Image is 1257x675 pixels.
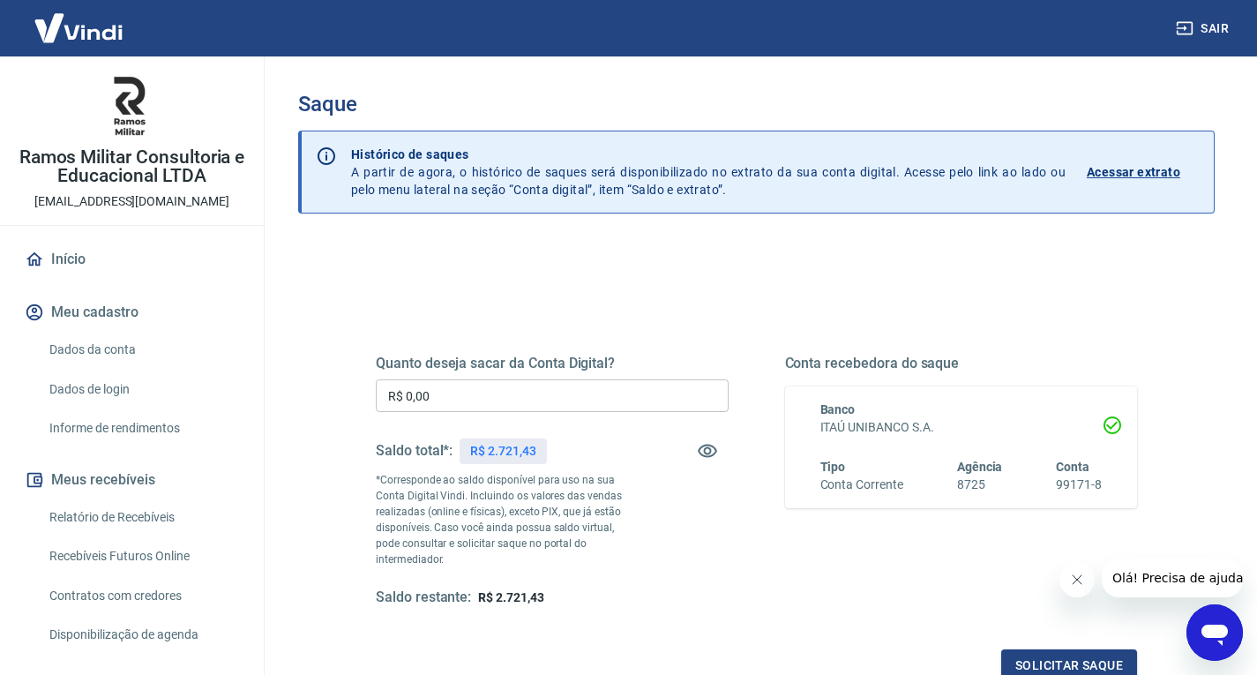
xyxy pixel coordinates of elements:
a: Acessar extrato [1087,146,1200,199]
p: *Corresponde ao saldo disponível para uso na sua Conta Digital Vindi. Incluindo os valores das ve... [376,472,640,567]
span: Tipo [820,460,846,474]
a: Relatório de Recebíveis [42,499,243,536]
span: Agência [957,460,1003,474]
p: Ramos Militar Consultoria e Educacional LTDA [14,148,250,185]
iframe: Fechar mensagem [1059,562,1095,597]
h5: Conta recebedora do saque [785,355,1138,372]
iframe: Botão para abrir a janela de mensagens [1186,604,1243,661]
a: Disponibilização de agenda [42,617,243,653]
a: Dados de login [42,371,243,408]
p: A partir de agora, o histórico de saques será disponibilizado no extrato da sua conta digital. Ac... [351,146,1066,199]
h5: Saldo total*: [376,442,453,460]
button: Sair [1172,12,1236,45]
h6: ITAÚ UNIBANCO S.A. [820,418,1103,437]
a: Recebíveis Futuros Online [42,538,243,574]
button: Meus recebíveis [21,461,243,499]
h5: Saldo restante: [376,589,471,607]
p: Histórico de saques [351,146,1066,163]
h3: Saque [298,92,1215,116]
span: Olá! Precisa de ajuda? [11,12,148,26]
a: Informe de rendimentos [42,410,243,446]
span: Banco [820,402,856,416]
span: R$ 2.721,43 [478,590,543,604]
a: Dados da conta [42,332,243,368]
a: Início [21,240,243,279]
img: Vindi [21,1,136,55]
img: 2a6cf7bb-650d-4bac-9af2-d39e24b9acdc.jpeg [97,71,168,141]
h6: Conta Corrente [820,476,903,494]
button: Meu cadastro [21,293,243,332]
p: Acessar extrato [1087,163,1180,181]
p: [EMAIL_ADDRESS][DOMAIN_NAME] [34,192,229,211]
p: R$ 2.721,43 [470,442,535,461]
h6: 8725 [957,476,1003,494]
h6: 99171-8 [1056,476,1102,494]
iframe: Mensagem da empresa [1102,559,1243,597]
a: Contratos com credores [42,578,243,614]
h5: Quanto deseja sacar da Conta Digital? [376,355,729,372]
span: Conta [1056,460,1089,474]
